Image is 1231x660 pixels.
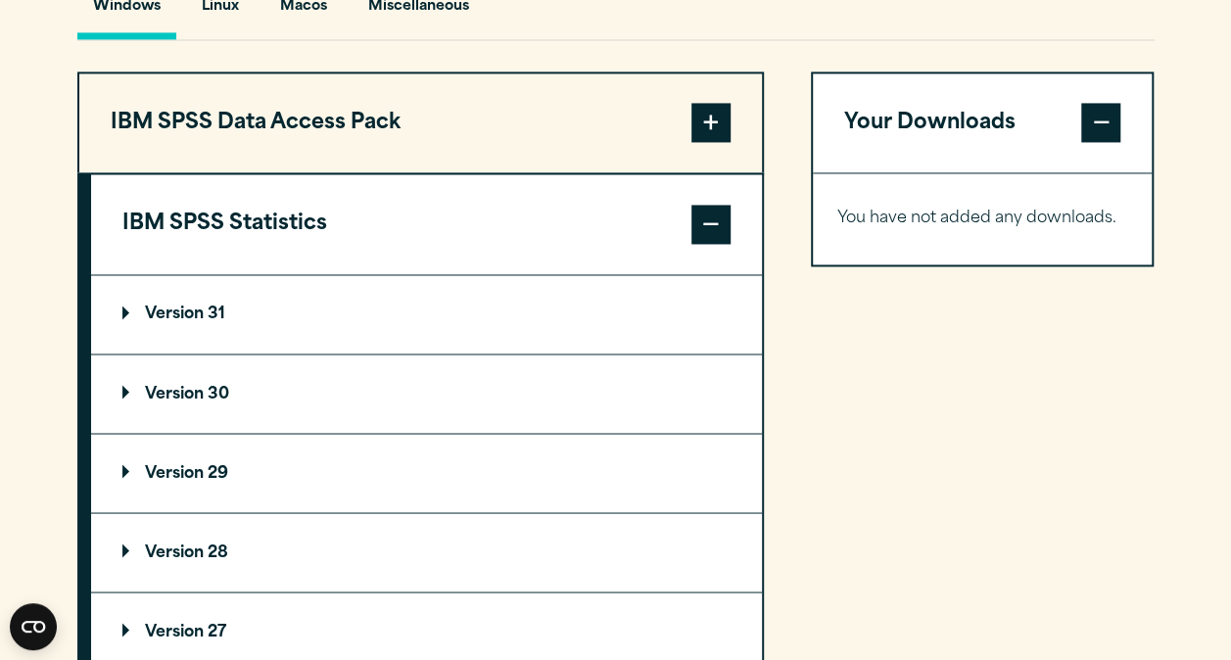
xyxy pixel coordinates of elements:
summary: Version 31 [91,275,762,354]
summary: Version 28 [91,513,762,591]
p: Version 31 [122,306,225,322]
p: Version 27 [122,624,226,639]
button: Open CMP widget [10,603,57,650]
p: Version 29 [122,465,228,481]
p: You have not added any downloads. [837,205,1128,233]
button: IBM SPSS Data Access Pack [79,73,762,173]
button: Your Downloads [813,73,1153,173]
div: Your Downloads [813,172,1153,264]
button: IBM SPSS Statistics [91,174,762,274]
p: Version 28 [122,544,228,560]
summary: Version 30 [91,354,762,433]
summary: Version 29 [91,434,762,512]
p: Version 30 [122,386,229,401]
